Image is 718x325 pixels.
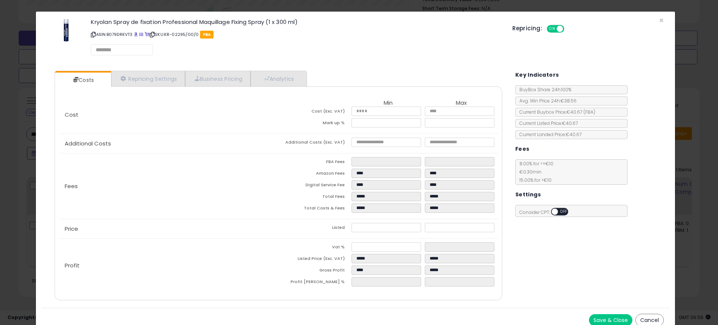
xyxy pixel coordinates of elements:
[278,277,352,289] td: Profit [PERSON_NAME] %
[516,169,541,175] span: €0.30 min
[185,71,251,86] a: Business Pricing
[278,169,352,180] td: Amazon Fees
[55,73,110,88] a: Costs
[515,144,530,154] h5: Fees
[278,223,352,234] td: Listed
[55,19,77,42] img: 31vLyjmNtaL._SL60_.jpg
[515,70,559,80] h5: Key Indicators
[91,19,501,25] h3: Kryolan Spray de fixation Professional Maquillage Fixing Spray (1 x 300 ml)
[59,183,278,189] p: Fees
[251,71,306,86] a: Analytics
[563,26,575,32] span: OFF
[516,86,571,93] span: BuyBox Share 24h: 100%
[278,203,352,215] td: Total Costs & Fees
[91,28,501,40] p: ASIN: B079DRKVT3 | SKU: KR-02295/00/0
[659,15,664,26] span: ×
[516,120,578,126] span: Current Listed Price: €40.67
[278,242,352,254] td: Vat %
[278,107,352,118] td: Cost (Exc. VAT)
[512,25,542,31] h5: Repricing:
[352,100,425,107] th: Min
[59,112,278,118] p: Cost
[515,190,541,199] h5: Settings
[516,160,553,183] span: 8.00 % for <= €10
[278,192,352,203] td: Total Fees
[278,138,352,149] td: Additional Costs (Exc. VAT)
[516,98,577,104] span: Avg. Win Price 24h: €38.56
[278,254,352,266] td: Listed Price (Exc. VAT)
[516,109,595,115] span: Current Buybox Price:
[145,31,149,37] a: Your listing only
[111,71,185,86] a: Repricing Settings
[278,118,352,130] td: Mark up %
[516,131,582,138] span: Current Landed Price: €40.67
[278,180,352,192] td: Digital Service Fee
[139,31,143,37] a: All offer listings
[516,209,578,215] span: Consider CPT:
[278,157,352,169] td: FBA Fees
[59,141,278,147] p: Additional Costs
[567,109,595,115] span: €40.67
[516,177,552,183] span: 15.00 % for > €10
[59,226,278,232] p: Price
[558,209,570,215] span: OFF
[59,263,278,269] p: Profit
[200,31,214,39] span: FBA
[583,109,595,115] span: ( FBA )
[547,26,557,32] span: ON
[425,100,498,107] th: Max
[278,266,352,277] td: Gross Profit
[134,31,138,37] a: BuyBox page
